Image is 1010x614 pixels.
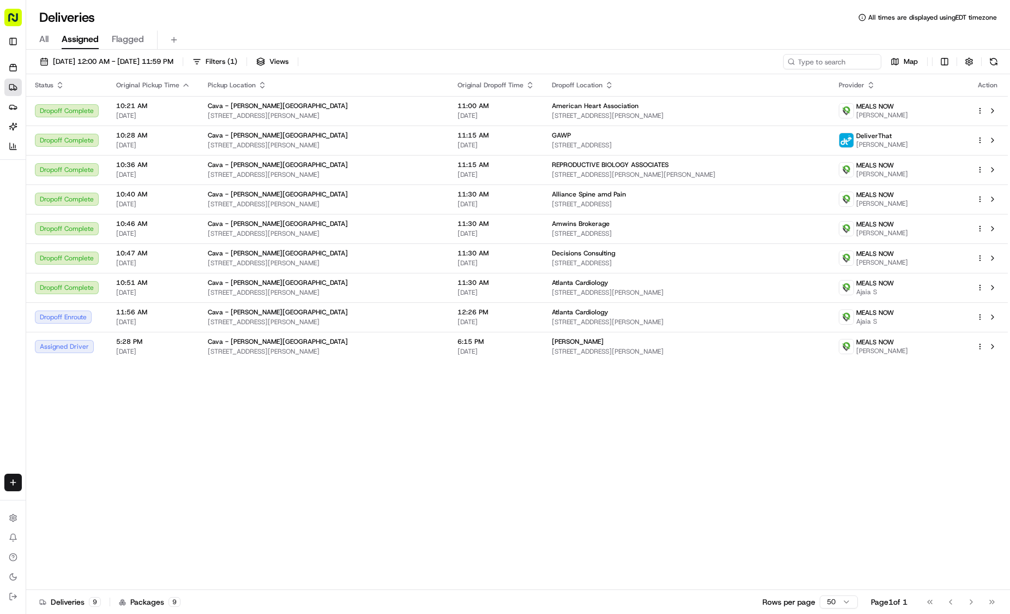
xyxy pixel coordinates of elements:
span: [DATE] [116,259,190,267]
span: [DATE] [116,200,190,208]
img: melas_now_logo.png [839,192,853,206]
button: [DATE] 12:00 AM - [DATE] 11:59 PM [35,54,178,69]
span: [DATE] [458,141,534,150]
span: 10:28 AM [116,131,190,140]
img: melas_now_logo.png [839,339,853,354]
span: Cava - [PERSON_NAME][GEOGRAPHIC_DATA] [208,131,348,140]
button: Views [251,54,293,69]
span: [PERSON_NAME] [856,170,908,178]
span: [PERSON_NAME] [856,229,908,237]
img: melas_now_logo.png [839,163,853,177]
span: Original Dropoff Time [458,81,524,90]
span: [STREET_ADDRESS][PERSON_NAME] [208,288,440,297]
span: Map [904,57,918,67]
span: [DATE] [116,318,190,326]
span: 11:30 AM [458,278,534,287]
span: [PERSON_NAME] [856,140,908,149]
span: Pickup Location [208,81,256,90]
span: MEALS NOW [856,161,894,170]
div: 9 [89,597,101,607]
span: Cava - [PERSON_NAME][GEOGRAPHIC_DATA] [208,308,348,317]
img: melas_now_logo.png [839,104,853,118]
span: [DATE] [458,318,534,326]
span: DeliverThat [856,132,892,140]
span: MEALS NOW [856,308,894,317]
span: Cava - [PERSON_NAME][GEOGRAPHIC_DATA] [208,160,348,169]
span: Cava - [PERSON_NAME][GEOGRAPHIC_DATA] [208,102,348,110]
span: [DATE] [458,288,534,297]
span: Ajaia S [856,317,894,326]
span: [DATE] [458,229,534,238]
span: [STREET_ADDRESS][PERSON_NAME] [208,170,440,179]
span: [STREET_ADDRESS][PERSON_NAME] [552,288,821,297]
span: 5:28 PM [116,337,190,346]
span: All [39,33,49,46]
span: Alliance Spine amd Pain [552,190,626,199]
span: [DATE] 12:00 AM - [DATE] 11:59 PM [53,57,173,67]
img: profile_deliverthat_partner.png [839,133,853,147]
span: Amwins Brokerage [552,219,610,228]
input: Type to search [783,54,881,69]
span: Filters [206,57,237,67]
span: [PERSON_NAME] [856,347,908,355]
span: [PERSON_NAME] [552,337,604,346]
span: Flagged [112,33,144,46]
span: Status [35,81,53,90]
span: [STREET_ADDRESS][PERSON_NAME] [208,200,440,208]
span: Cava - [PERSON_NAME][GEOGRAPHIC_DATA] [208,249,348,258]
h1: Deliveries [39,9,95,26]
span: American Heart Association [552,102,639,110]
button: Map [886,54,923,69]
span: [STREET_ADDRESS] [552,200,821,208]
span: MEALS NOW [856,102,894,111]
span: Views [269,57,288,67]
span: [STREET_ADDRESS][PERSON_NAME] [552,111,821,120]
span: All times are displayed using EDT timezone [868,13,997,22]
p: Rows per page [762,597,815,607]
span: 11:30 AM [458,249,534,258]
span: 10:40 AM [116,190,190,199]
span: [STREET_ADDRESS][PERSON_NAME][PERSON_NAME] [552,170,821,179]
span: Cava - [PERSON_NAME][GEOGRAPHIC_DATA] [208,337,348,346]
span: Atlanta Cardiology [552,308,608,317]
span: 11:30 AM [458,219,534,228]
span: 11:00 AM [458,102,534,110]
span: 11:15 AM [458,160,534,169]
span: MEALS NOW [856,249,894,258]
span: [DATE] [458,200,534,208]
span: [PERSON_NAME] [856,111,908,120]
span: [STREET_ADDRESS][PERSON_NAME] [552,318,821,326]
span: 12:26 PM [458,308,534,317]
span: [PERSON_NAME] [856,199,908,208]
span: Original Pickup Time [116,81,179,90]
span: 10:21 AM [116,102,190,110]
span: ( 1 ) [227,57,237,67]
span: 11:15 AM [458,131,534,140]
span: [DATE] [458,170,534,179]
span: GAWP [552,131,571,140]
span: [STREET_ADDRESS][PERSON_NAME] [208,318,440,326]
img: melas_now_logo.png [839,281,853,295]
span: 10:47 AM [116,249,190,258]
span: Atlanta Cardiology [552,278,608,287]
span: MEALS NOW [856,338,894,347]
span: [STREET_ADDRESS][PERSON_NAME] [208,229,440,238]
button: Filters(1) [188,54,242,69]
span: 10:36 AM [116,160,190,169]
span: [DATE] [116,141,190,150]
span: [STREET_ADDRESS] [552,141,821,150]
div: Deliveries [39,597,101,607]
span: [DATE] [116,288,190,297]
span: [STREET_ADDRESS] [552,259,821,267]
span: Cava - [PERSON_NAME][GEOGRAPHIC_DATA] [208,278,348,287]
span: [DATE] [458,347,534,356]
span: [STREET_ADDRESS][PERSON_NAME] [552,347,821,356]
img: melas_now_logo.png [839,251,853,265]
span: [PERSON_NAME] [856,258,908,267]
span: MEALS NOW [856,190,894,199]
span: REPRODUCTIVE BIOLOGY ASSOCIATES [552,160,669,169]
span: 10:51 AM [116,278,190,287]
span: 10:46 AM [116,219,190,228]
div: Page 1 of 1 [871,597,907,607]
div: Action [976,81,999,90]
